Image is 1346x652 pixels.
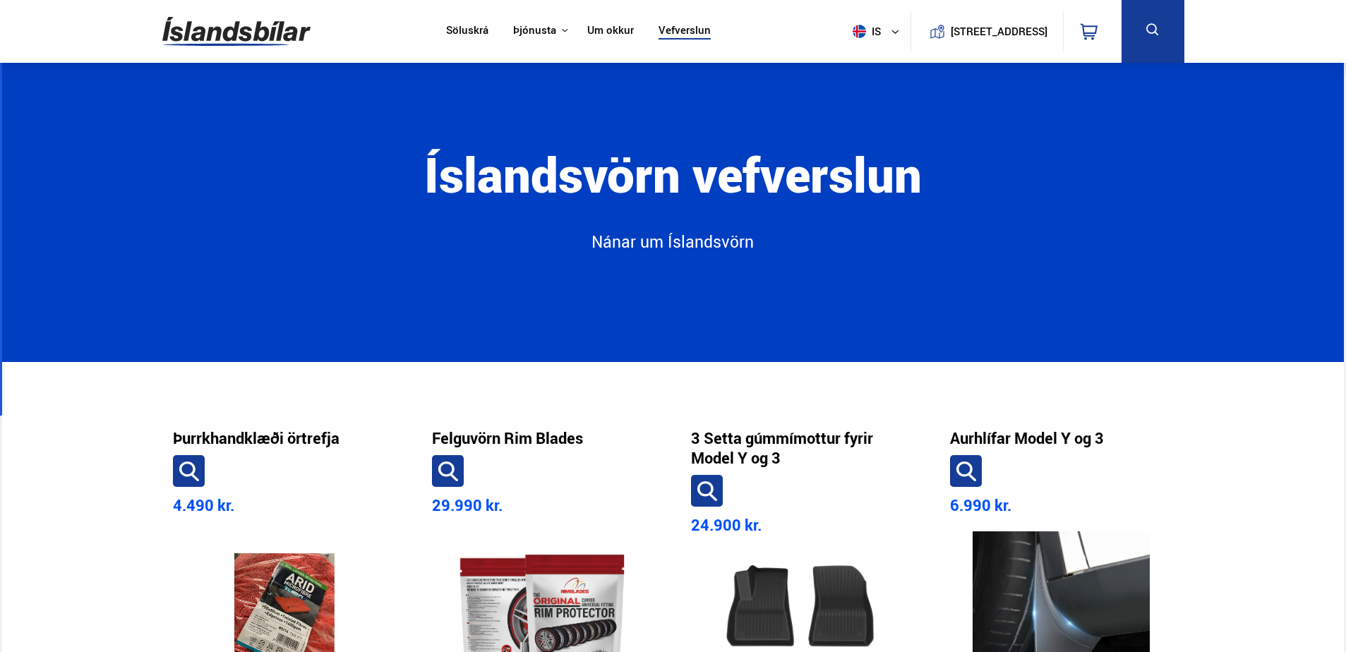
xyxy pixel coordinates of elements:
img: G0Ugv5HjCgRt.svg [162,8,311,54]
button: Þjónusta [513,24,556,37]
a: Felguvörn Rim Blades [432,428,583,448]
a: Söluskrá [446,24,488,39]
a: Þurrkhandklæði örtrefja [173,428,339,448]
a: Vefverslun [659,24,711,39]
a: Nánar um Íslandsvörn [366,231,980,265]
span: 29.990 kr. [432,495,503,515]
span: 24.900 kr. [691,514,762,535]
h1: Íslandsvörn vefverslun [289,147,1056,231]
a: Um okkur [587,24,634,39]
a: [STREET_ADDRESS] [918,11,1055,52]
a: Aurhlífar Model Y og 3 [950,428,1104,448]
span: 6.990 kr. [950,495,1011,515]
span: is [847,25,882,38]
a: 3 Setta gúmmímottur fyrir Model Y og 3 [691,428,913,468]
button: [STREET_ADDRESS] [956,25,1042,37]
img: svg+xml;base64,PHN2ZyB4bWxucz0iaHR0cDovL3d3dy53My5vcmcvMjAwMC9zdmciIHdpZHRoPSI1MTIiIGhlaWdodD0iNT... [853,25,866,38]
button: is [847,11,911,52]
span: 4.490 kr. [173,495,234,515]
